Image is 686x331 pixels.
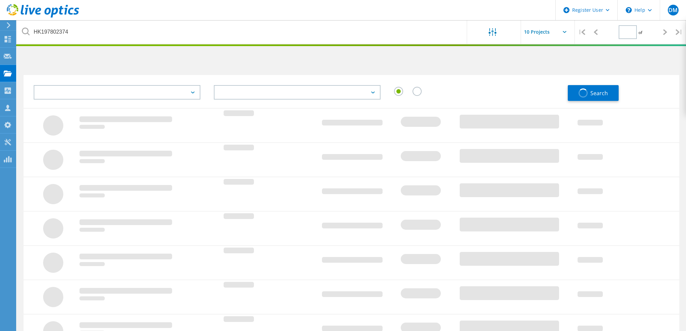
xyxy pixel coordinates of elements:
[7,14,79,19] a: Live Optics Dashboard
[17,20,467,44] input: undefined
[568,85,619,101] button: Search
[668,7,678,13] span: DM
[590,89,608,97] span: Search
[639,30,642,35] span: of
[626,7,632,13] svg: \n
[672,20,686,44] div: |
[575,20,589,44] div: |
